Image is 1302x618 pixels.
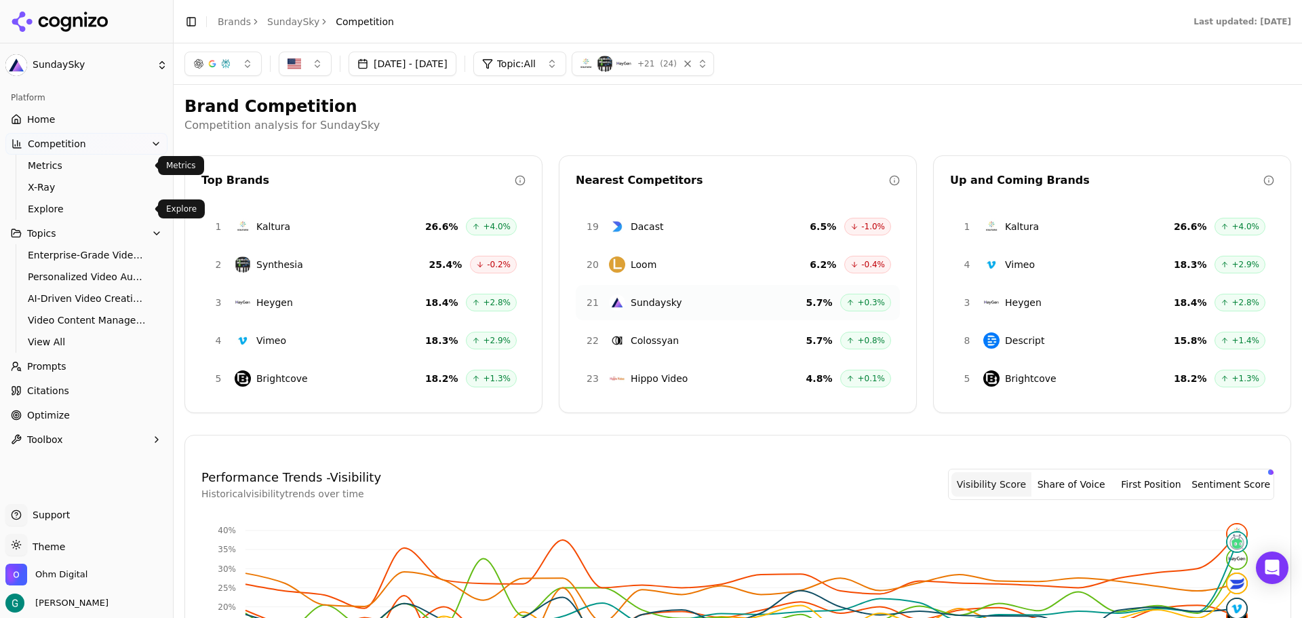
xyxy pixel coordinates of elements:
a: Optimize [5,404,167,426]
img: Heygen [235,294,251,311]
span: 18.3 % [1174,258,1207,271]
span: 4.8 % [806,372,833,385]
span: Colossyan [631,334,679,347]
span: [PERSON_NAME] [30,597,108,609]
span: +0.1% [857,373,885,384]
img: SundaySky [5,54,27,76]
img: Vimeo [983,256,1000,273]
img: Kaltura [578,56,594,72]
span: Kaltura [256,220,290,233]
a: SundaySky [267,15,319,28]
img: US [288,57,301,71]
button: Topics [5,223,167,244]
span: 21 [585,296,601,309]
span: Video Content Management Systems [28,313,146,327]
span: Citations [27,384,69,398]
a: Citations [5,380,167,402]
img: kaltura [1227,524,1246,543]
span: View All [28,335,146,349]
h4: Performance Trends - Visibility [201,468,381,487]
tspan: 35% [218,545,236,554]
button: Toolbox [5,429,167,450]
img: Kaltura [235,218,251,235]
span: Sundaysky [631,296,682,309]
span: Ohm Digital [35,568,87,581]
a: Explore [22,199,151,218]
span: Personalized Video Automation [28,270,146,284]
img: Sundaysky [609,294,625,311]
img: Brightcove [983,370,1000,387]
span: +2.8% [1231,297,1259,308]
span: 15.8 % [1174,334,1207,347]
span: +2.9% [1231,259,1259,270]
span: +1.3% [483,373,511,384]
span: 3 [210,296,226,309]
span: Vimeo [1005,258,1035,271]
span: ( 24 ) [660,58,677,69]
img: vimeo [1227,599,1246,618]
span: X-Ray [28,180,146,194]
tspan: 40% [218,526,236,535]
button: Open user button [5,594,108,613]
span: 8 [959,334,975,347]
tspan: 20% [218,602,236,612]
a: Metrics [22,156,151,175]
tspan: 25% [218,583,236,593]
span: Topic: All [497,57,536,71]
span: -0.4% [861,259,885,270]
button: Competition [5,133,167,155]
span: 3 [959,296,975,309]
span: +1.4% [1231,335,1259,346]
span: 5 [959,372,975,385]
span: 5.7 % [806,296,833,309]
span: Support [27,508,70,522]
div: Open Intercom Messenger [1256,552,1288,584]
img: Hippo Video [609,370,625,387]
span: Explore [28,202,146,216]
span: Toolbox [27,433,63,446]
img: Dacast [609,218,625,235]
span: Brightcove [1005,372,1057,385]
span: 1 [959,220,975,233]
img: Synthesia [597,56,613,72]
span: +2.9% [483,335,511,346]
span: 18.2 % [1174,372,1207,385]
span: 6.2 % [810,258,836,271]
span: Theme [27,541,65,552]
a: Enterprise-Grade Video Distribution [22,246,151,265]
img: heygen [1227,549,1246,568]
span: Competition [28,137,86,151]
p: Explore [166,204,197,214]
button: Open organization switcher [5,564,87,585]
span: 4 [210,334,226,347]
a: Prompts [5,355,167,377]
span: SundaySky [33,59,151,71]
span: 26.6 % [425,220,458,233]
span: 18.3 % [425,334,458,347]
span: 1 [210,220,226,233]
span: Kaltura [1005,220,1039,233]
span: + 21 [637,58,654,69]
span: 20 [585,258,601,271]
button: Visibility Score [951,472,1031,497]
button: First Position [1111,472,1191,497]
span: 23 [585,372,601,385]
span: 5 [210,372,226,385]
tspan: 30% [218,564,236,574]
span: 25.4 % [429,258,462,271]
span: Prompts [27,360,66,373]
nav: breadcrumb [218,15,394,28]
a: Personalized Video Automation [22,267,151,286]
span: AI-Driven Video Creation Tools [28,292,146,305]
span: Brightcove [256,372,308,385]
img: Colossyan [609,332,625,349]
a: Home [5,109,167,130]
span: Heygen [1005,296,1042,309]
span: Heygen [256,296,293,309]
a: View All [22,332,151,351]
span: Descript [1005,334,1044,347]
p: Historical visibility trends over time [201,487,381,501]
span: +4.0% [483,221,511,232]
img: Descript [983,332,1000,349]
button: Share of Voice [1031,472,1111,497]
